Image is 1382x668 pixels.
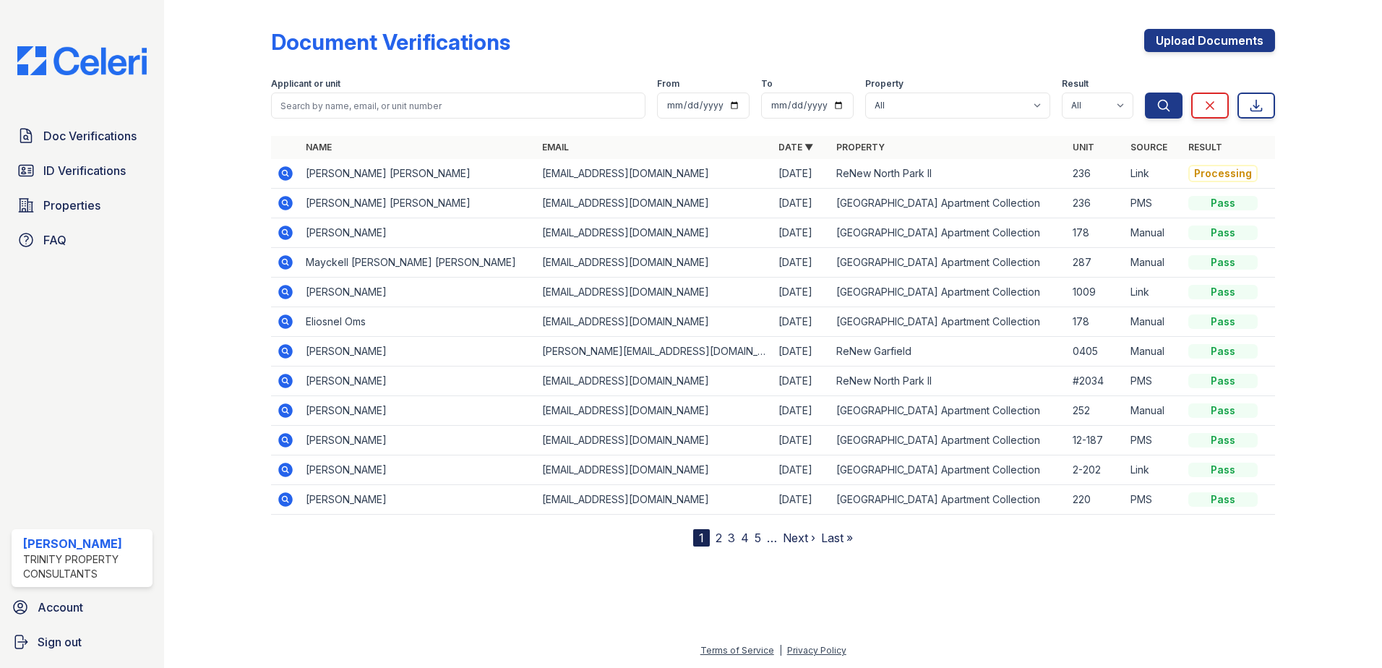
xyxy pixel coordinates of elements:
td: 220 [1067,485,1125,515]
div: Pass [1188,403,1258,418]
td: Link [1125,159,1183,189]
div: Trinity Property Consultants [23,552,147,581]
a: Last » [821,531,853,545]
span: Account [38,599,83,616]
td: PMS [1125,485,1183,515]
label: To [761,78,773,90]
a: 5 [755,531,761,545]
td: [EMAIL_ADDRESS][DOMAIN_NAME] [536,396,773,426]
div: Pass [1188,374,1258,388]
span: Properties [43,197,100,214]
td: [PERSON_NAME] [300,218,536,248]
td: [PERSON_NAME] [PERSON_NAME] [300,159,536,189]
a: Email [542,142,569,153]
div: Pass [1188,196,1258,210]
div: Pass [1188,314,1258,329]
div: Pass [1188,433,1258,448]
td: 287 [1067,248,1125,278]
td: 236 [1067,159,1125,189]
td: Manual [1125,218,1183,248]
div: Document Verifications [271,29,510,55]
td: [GEOGRAPHIC_DATA] Apartment Collection [831,396,1067,426]
td: [EMAIL_ADDRESS][DOMAIN_NAME] [536,248,773,278]
td: [DATE] [773,248,831,278]
td: Mayckell [PERSON_NAME] [PERSON_NAME] [300,248,536,278]
a: Date ▼ [778,142,813,153]
td: [EMAIL_ADDRESS][DOMAIN_NAME] [536,485,773,515]
span: Sign out [38,633,82,651]
a: Next › [783,531,815,545]
div: Pass [1188,463,1258,477]
td: [DATE] [773,367,831,396]
td: [DATE] [773,307,831,337]
label: Result [1062,78,1089,90]
td: [PERSON_NAME] [300,278,536,307]
td: [GEOGRAPHIC_DATA] Apartment Collection [831,248,1067,278]
td: [PERSON_NAME] [300,485,536,515]
a: Name [306,142,332,153]
div: 1 [693,529,710,547]
td: Manual [1125,337,1183,367]
div: Pass [1188,255,1258,270]
a: Property [836,142,885,153]
td: [EMAIL_ADDRESS][DOMAIN_NAME] [536,455,773,485]
td: [DATE] [773,218,831,248]
td: Eliosnel Oms [300,307,536,337]
td: [DATE] [773,426,831,455]
td: [GEOGRAPHIC_DATA] Apartment Collection [831,278,1067,307]
img: CE_Logo_Blue-a8612792a0a2168367f1c8372b55b34899dd931a85d93a1a3d3e32e68fde9ad4.png [6,46,158,75]
td: [PERSON_NAME] [PERSON_NAME] [300,189,536,218]
td: Manual [1125,307,1183,337]
a: Sign out [6,628,158,656]
a: 2 [716,531,722,545]
td: PMS [1125,189,1183,218]
a: Account [6,593,158,622]
td: [PERSON_NAME] [300,426,536,455]
td: 178 [1067,307,1125,337]
td: PMS [1125,367,1183,396]
td: [EMAIL_ADDRESS][DOMAIN_NAME] [536,278,773,307]
td: [EMAIL_ADDRESS][DOMAIN_NAME] [536,367,773,396]
div: Pass [1188,226,1258,240]
div: Pass [1188,492,1258,507]
td: [EMAIL_ADDRESS][DOMAIN_NAME] [536,218,773,248]
td: [GEOGRAPHIC_DATA] Apartment Collection [831,485,1067,515]
td: [EMAIL_ADDRESS][DOMAIN_NAME] [536,307,773,337]
a: Upload Documents [1144,29,1275,52]
a: Result [1188,142,1222,153]
td: [PERSON_NAME] [300,337,536,367]
td: [GEOGRAPHIC_DATA] Apartment Collection [831,189,1067,218]
td: PMS [1125,426,1183,455]
td: 0405 [1067,337,1125,367]
td: #2034 [1067,367,1125,396]
td: [PERSON_NAME] [300,396,536,426]
td: [PERSON_NAME][EMAIL_ADDRESS][DOMAIN_NAME] [536,337,773,367]
div: | [779,645,782,656]
td: [DATE] [773,278,831,307]
td: [GEOGRAPHIC_DATA] Apartment Collection [831,426,1067,455]
div: Processing [1188,165,1258,182]
td: [GEOGRAPHIC_DATA] Apartment Collection [831,307,1067,337]
a: Terms of Service [700,645,774,656]
td: ReNew North Park II [831,367,1067,396]
td: [DATE] [773,396,831,426]
td: 252 [1067,396,1125,426]
td: Link [1125,278,1183,307]
label: From [657,78,679,90]
td: [GEOGRAPHIC_DATA] Apartment Collection [831,218,1067,248]
td: [EMAIL_ADDRESS][DOMAIN_NAME] [536,189,773,218]
a: FAQ [12,226,153,254]
td: [DATE] [773,337,831,367]
td: [GEOGRAPHIC_DATA] Apartment Collection [831,455,1067,485]
div: [PERSON_NAME] [23,535,147,552]
a: Privacy Policy [787,645,846,656]
span: ID Verifications [43,162,126,179]
a: 4 [741,531,749,545]
td: [PERSON_NAME] [300,455,536,485]
td: [DATE] [773,189,831,218]
span: FAQ [43,231,66,249]
a: Source [1130,142,1167,153]
td: [DATE] [773,455,831,485]
td: [EMAIL_ADDRESS][DOMAIN_NAME] [536,426,773,455]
